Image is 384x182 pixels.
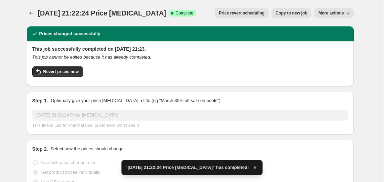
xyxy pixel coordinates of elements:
h2: This job successfully completed on [DATE] 21:23. [32,45,348,52]
span: Revert prices now [43,69,79,74]
span: Use bulk price change rules [41,160,96,165]
span: This title is just for internal use, customers won't see it [32,123,139,128]
p: Select how the prices should change [51,145,124,152]
input: 30% off holiday sale [32,110,348,121]
span: Set product prices individually [41,170,100,175]
button: Copy to new job [271,8,312,18]
span: Price revert scheduling [219,10,265,16]
h2: Prices changed successfully [39,30,100,37]
h2: Step 1. [32,97,48,104]
button: Price revert scheduling [215,8,269,18]
span: Copy to new job [276,10,308,16]
span: Complete [175,10,193,16]
span: [DATE] 21:22:24 Price [MEDICAL_DATA] [38,9,166,17]
h2: Step 2. [32,145,48,152]
button: Revert prices now [32,66,83,77]
span: More actions [318,10,344,16]
button: Price change jobs [27,8,36,18]
i: This job cannot be edited because it has already completed. [32,54,151,60]
button: More actions [314,8,353,18]
span: "[DATE] 21:22:24 Price [MEDICAL_DATA]" has completed! [126,164,249,171]
p: Optionally give your price [MEDICAL_DATA] a title (eg "March 30% off sale on boots") [51,97,220,104]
